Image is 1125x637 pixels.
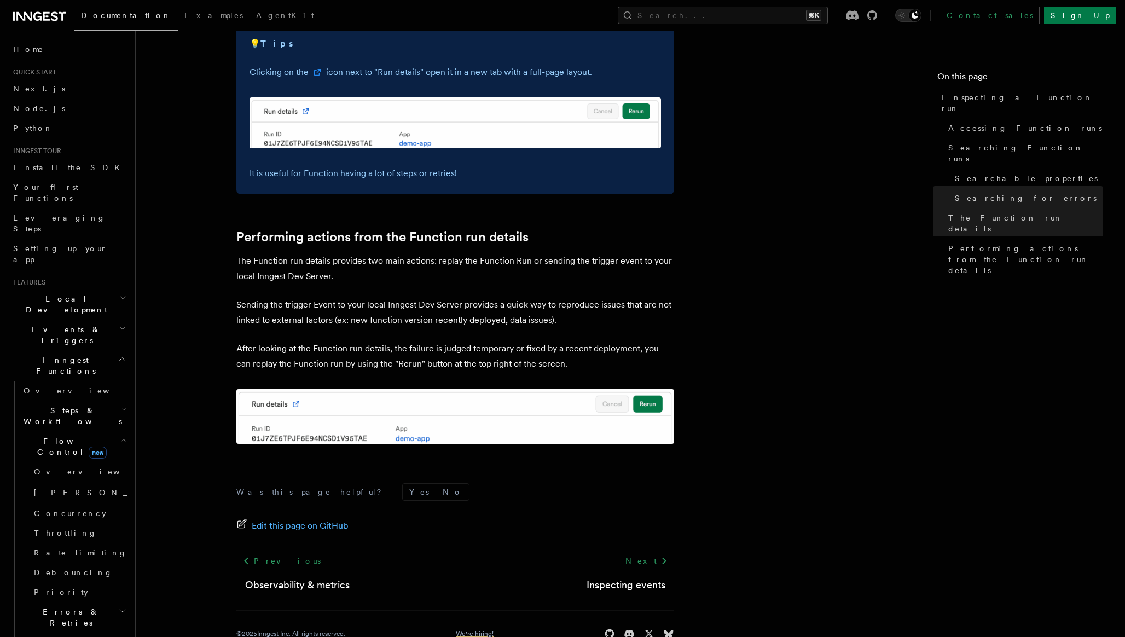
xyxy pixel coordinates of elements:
a: Inspecting events [587,577,665,593]
button: Events & Triggers [9,320,129,350]
button: Toggle dark mode [895,9,921,22]
p: After looking at the Function run details, the failure is judged temporary or fixed by a recent d... [236,341,674,372]
p: Sending the trigger Event to your local Inngest Dev Server provides a quick way to reproduce issu... [236,297,674,328]
div: icon next to "Run details" open it in a new tab with a full-page layout. [326,65,592,80]
span: Documentation [81,11,171,20]
span: Python [13,124,53,132]
span: Flow Control [19,436,120,458]
a: Leveraging Steps [9,208,129,239]
a: Throttling [30,523,129,543]
a: Sign Up [1044,7,1116,24]
img: The rerun button is accessible in the header of the "run details" section of the Function run detail [236,389,674,444]
span: Steps & Workflows [19,405,122,427]
span: Searching for errors [955,193,1097,204]
button: Errors & Retries [19,602,129,633]
span: Features [9,278,45,287]
span: Next.js [13,84,65,93]
span: Examples [184,11,243,20]
a: Performing actions from the Function run details [236,229,529,245]
button: Steps & Workflows [19,401,129,431]
a: Python [9,118,129,138]
span: Overview [24,386,136,395]
span: Local Development [9,293,119,315]
span: Performing actions from the Function run details [948,243,1103,276]
p: The Function run details provides two main actions: replay the Function Run or sending the trigge... [236,253,674,284]
a: AgentKit [250,3,321,30]
button: Local Development [9,289,129,320]
button: Inngest Functions [9,350,129,381]
a: Next.js [9,79,129,99]
a: Next [619,551,674,571]
span: Errors & Retries [19,606,119,628]
p: Was this page helpful? [236,487,389,497]
span: AgentKit [256,11,314,20]
h4: On this page [937,70,1103,88]
span: Setting up your app [13,244,107,264]
span: Install the SDK [13,163,126,172]
span: Quick start [9,68,56,77]
a: Concurrency [30,503,129,523]
span: Inngest Functions [9,355,118,377]
button: Search...⌘K [618,7,828,24]
a: Rate limiting [30,543,129,563]
a: Contact sales [940,7,1040,24]
div: Flow Controlnew [19,462,129,602]
span: Throttling [34,529,97,537]
span: [PERSON_NAME] [34,488,194,497]
a: Inspecting a Function run [937,88,1103,118]
a: Accessing Function runs [944,118,1103,138]
span: Concurrency [34,509,106,518]
a: The Function run details [944,208,1103,239]
span: The Function run details [948,212,1103,234]
span: Searching Function runs [948,142,1103,164]
span: Events & Triggers [9,324,119,346]
a: Examples [178,3,250,30]
button: Flow Controlnew [19,431,129,462]
a: Priority [30,582,129,602]
a: Overview [19,381,129,401]
a: Overview [30,462,129,482]
button: No [436,484,469,500]
span: Overview [34,467,147,476]
a: Node.js [9,99,129,118]
a: Documentation [74,3,178,31]
a: [PERSON_NAME] [30,482,129,503]
img: Clicking on the icon next to "Run details" open it in a new tab with a full-page layout [250,97,661,149]
strong: Tips [260,38,295,49]
p: 💡 [250,36,661,51]
div: Clicking on the [250,65,309,80]
span: Your first Functions [13,183,78,202]
a: Setting up your app [9,239,129,269]
a: Edit this page on GitHub [236,518,349,534]
button: Yes [403,484,436,500]
span: Rate limiting [34,548,127,557]
span: Inngest tour [9,147,61,155]
a: Searchable properties [950,169,1103,188]
span: Priority [34,588,88,597]
kbd: ⌘K [806,10,821,21]
p: It is useful for Function having a lot of steps or retries! [250,166,661,181]
a: Debouncing [30,563,129,582]
span: Debouncing [34,568,113,577]
a: Previous [236,551,327,571]
span: Edit this page on GitHub [252,518,349,534]
span: new [89,447,107,459]
a: Install the SDK [9,158,129,177]
a: Your first Functions [9,177,129,208]
span: Home [13,44,44,55]
a: Observability & metrics [245,577,350,593]
span: Leveraging Steps [13,213,106,233]
span: Searchable properties [955,173,1098,184]
a: Performing actions from the Function run details [944,239,1103,280]
a: Searching Function runs [944,138,1103,169]
span: Inspecting a Function run [942,92,1103,114]
span: Accessing Function runs [948,123,1102,134]
a: Home [9,39,129,59]
span: Node.js [13,104,65,113]
a: Searching for errors [950,188,1103,208]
